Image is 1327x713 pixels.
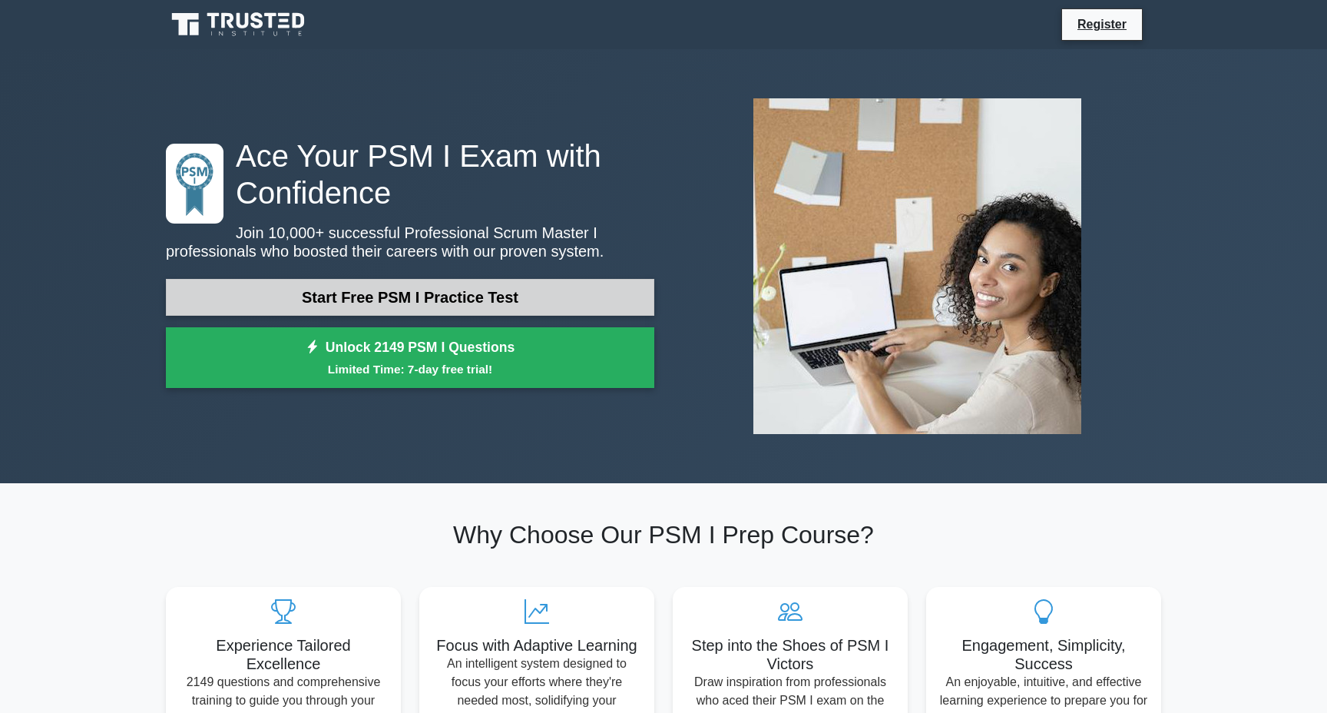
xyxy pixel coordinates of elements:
[166,327,654,389] a: Unlock 2149 PSM I QuestionsLimited Time: 7-day free trial!
[166,224,654,260] p: Join 10,000+ successful Professional Scrum Master I professionals who boosted their careers with ...
[166,520,1161,549] h2: Why Choose Our PSM I Prep Course?
[938,636,1149,673] h5: Engagement, Simplicity, Success
[432,636,642,655] h5: Focus with Adaptive Learning
[166,138,654,211] h1: Ace Your PSM I Exam with Confidence
[178,636,389,673] h5: Experience Tailored Excellence
[685,636,895,673] h5: Step into the Shoes of PSM I Victors
[1068,15,1136,34] a: Register
[185,360,635,378] small: Limited Time: 7-day free trial!
[166,279,654,316] a: Start Free PSM I Practice Test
